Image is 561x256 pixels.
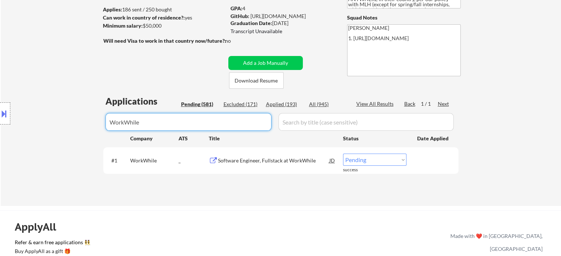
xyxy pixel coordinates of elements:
[179,157,209,164] div: _
[447,229,543,255] div: Made with ❤️ in [GEOGRAPHIC_DATA], [GEOGRAPHIC_DATA]
[103,14,185,21] strong: Can work in country of residence?:
[421,100,438,108] div: 1 / 1
[103,14,224,21] div: yes
[228,56,303,70] button: Add a Job Manually
[347,14,461,21] div: Squad Notes
[250,13,306,19] a: [URL][DOMAIN_NAME]
[15,249,89,254] div: Buy ApplyAll as a gift 🎁
[103,38,226,44] strong: Will need Visa to work in that country now/future?:
[179,135,209,142] div: ATS
[15,240,296,248] a: Refer & earn free applications 👯‍♀️
[343,131,406,145] div: Status
[343,167,373,173] div: success
[181,101,218,108] div: Pending (581)
[229,72,284,89] button: Download Resume
[105,113,271,131] input: Search by company (case sensitive)
[231,20,335,27] div: [DATE]
[103,6,122,13] strong: Applies:
[231,5,242,11] strong: GPA:
[417,135,450,142] div: Date Applied
[309,101,346,108] div: All (945)
[266,101,303,108] div: Applied (193)
[218,157,329,164] div: Software Engineer, Fullstack at WorkWhile
[130,135,179,142] div: Company
[103,6,226,13] div: 186 sent / 250 bought
[103,22,226,29] div: $50,000
[404,100,416,108] div: Back
[209,135,336,142] div: Title
[438,100,450,108] div: Next
[329,154,336,167] div: JD
[225,37,246,45] div: no
[356,100,396,108] div: View All Results
[103,22,143,29] strong: Minimum salary:
[15,221,65,233] div: ApplyAll
[231,13,249,19] strong: GitHub:
[130,157,179,164] div: WorkWhile
[231,5,336,12] div: 4
[278,113,454,131] input: Search by title (case sensitive)
[224,101,260,108] div: Excluded (171)
[105,97,179,106] div: Applications
[231,20,272,26] strong: Graduation Date:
